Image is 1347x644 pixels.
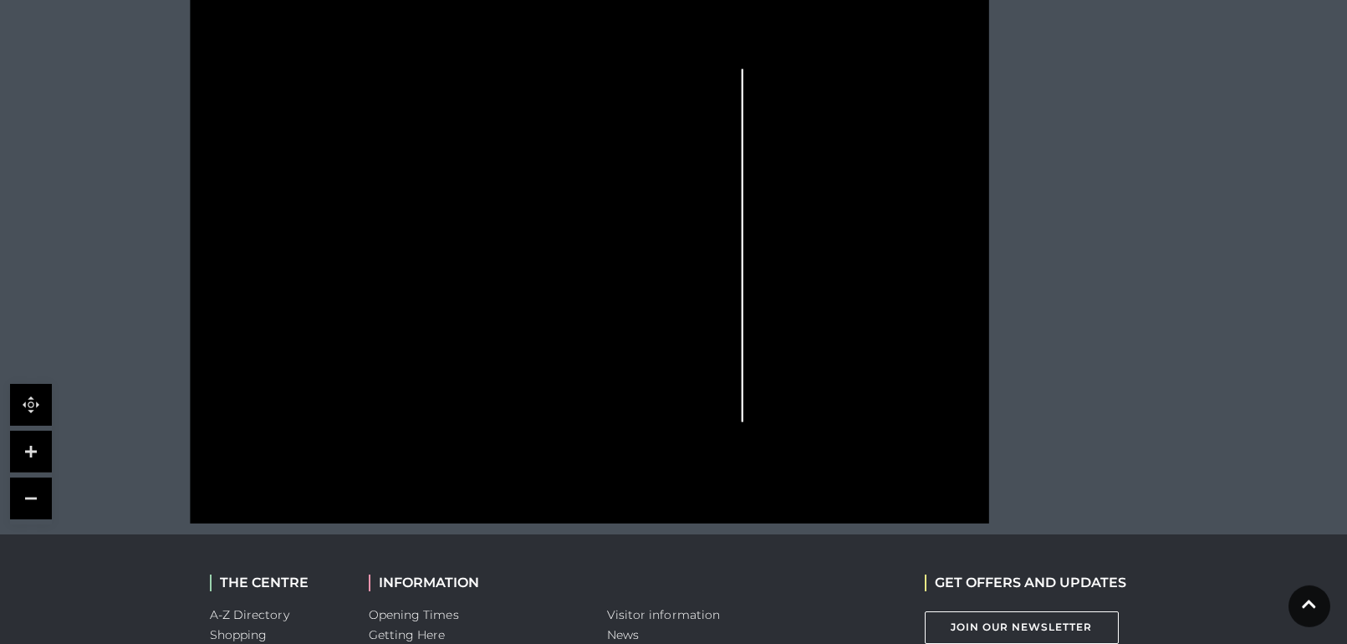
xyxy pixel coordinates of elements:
[925,575,1126,590] h2: GET OFFERS AND UPDATES
[369,607,459,622] a: Opening Times
[369,627,446,642] a: Getting Here
[210,607,289,622] a: A-Z Directory
[925,611,1119,644] a: Join Our Newsletter
[607,607,721,622] a: Visitor information
[210,627,268,642] a: Shopping
[369,575,582,590] h2: INFORMATION
[210,575,344,590] h2: THE CENTRE
[607,627,639,642] a: News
